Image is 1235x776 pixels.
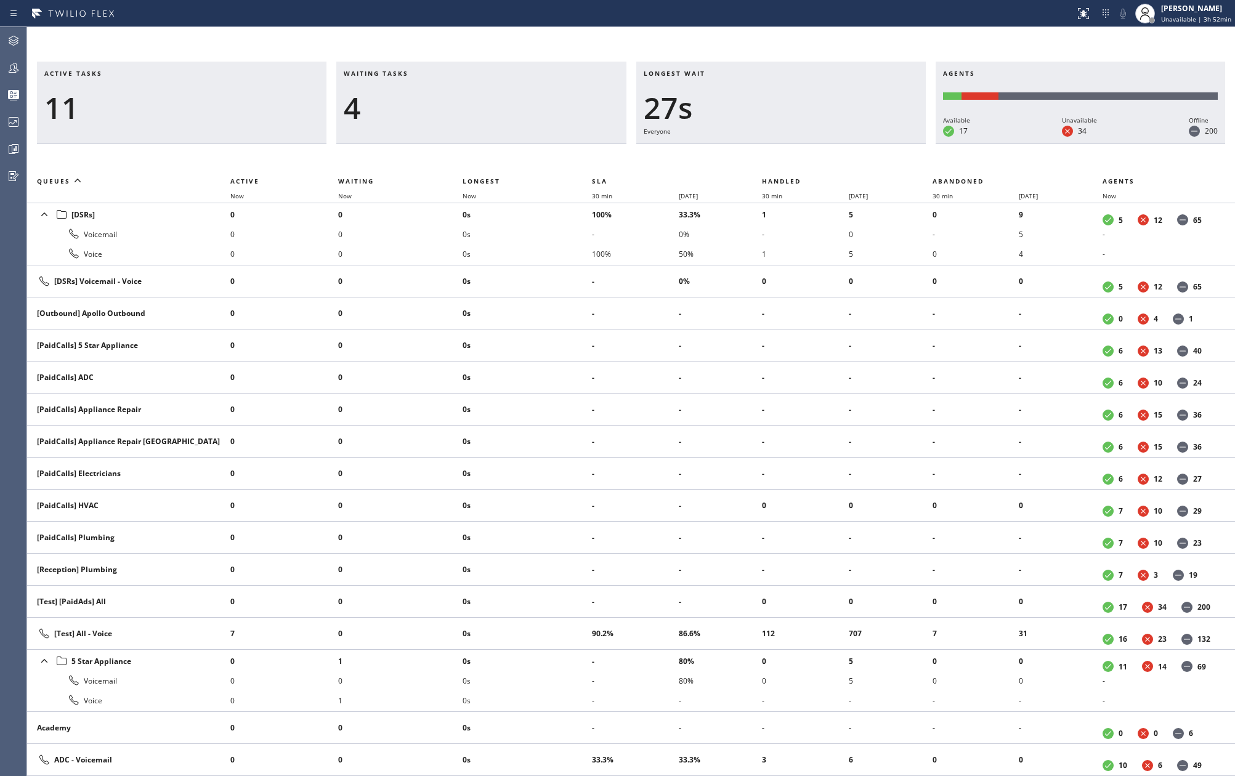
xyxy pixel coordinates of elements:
div: [PaidCalls] Appliance Repair [GEOGRAPHIC_DATA] [37,436,221,447]
dd: 7 [1119,506,1123,516]
li: - [933,304,1019,323]
li: 33.3% [679,204,763,224]
li: 7 [933,624,1019,644]
dd: 65 [1193,215,1202,225]
span: [DATE] [849,192,868,200]
li: 50% [679,244,763,264]
li: - [592,671,679,690]
li: 0 [849,496,933,515]
span: Now [338,192,352,200]
dt: Available [943,126,954,137]
li: - [1019,400,1103,419]
li: - [933,368,1019,387]
li: 0 [1019,651,1103,671]
span: Queues [37,177,70,185]
li: 0s [463,592,592,612]
li: 0 [230,204,338,224]
dd: 24 [1193,378,1202,388]
li: 0 [230,432,338,451]
li: - [1019,304,1103,323]
li: 0 [933,244,1019,264]
dd: 34 [1078,126,1087,136]
li: 0 [230,368,338,387]
dt: Unavailable [1138,570,1149,581]
li: 1 [762,244,849,264]
dd: 6 [1119,474,1123,484]
li: 0s [463,624,592,644]
span: 30 min [762,192,782,200]
span: Agents [1103,177,1135,185]
li: - [1103,224,1220,244]
li: - [849,304,933,323]
dt: Offline [1173,313,1184,325]
dd: 17 [959,126,968,136]
dd: 12 [1154,474,1162,484]
li: - [592,336,679,355]
li: - [592,528,679,548]
dt: Unavailable [1138,410,1149,421]
li: 5 [849,244,933,264]
li: - [762,464,849,483]
li: 0 [933,651,1019,671]
div: Available [943,115,970,126]
dt: Offline [1177,442,1188,453]
li: 7 [230,624,338,644]
div: Offline [1189,115,1218,126]
li: - [1019,336,1103,355]
li: - [849,560,933,580]
dt: Unavailable [1138,214,1149,225]
dd: 23 [1193,538,1202,548]
li: - [1103,671,1220,690]
dd: 27 [1193,474,1202,484]
dt: Offline [1177,474,1188,485]
li: - [679,304,763,323]
li: 0 [230,671,338,690]
li: 0 [338,304,463,323]
li: 0% [679,272,763,291]
li: - [679,560,763,580]
dd: 10 [1154,506,1162,516]
li: 0s [463,432,592,451]
dd: 13 [1154,346,1162,356]
dt: Offline [1189,126,1200,137]
li: 0s [463,304,592,323]
span: [DATE] [679,192,698,200]
div: [PaidCalls] Appliance Repair [37,404,221,414]
dd: 5 [1119,281,1123,292]
li: - [933,560,1019,580]
dt: Offline [1181,634,1192,645]
li: 5 [1019,224,1103,244]
li: 0 [762,671,849,690]
li: 5 [849,651,933,671]
li: - [679,432,763,451]
dt: Available [1103,410,1114,421]
li: - [592,560,679,580]
span: Active tasks [44,69,102,78]
li: 0 [762,496,849,515]
span: 30 min [933,192,953,200]
dt: Offline [1177,281,1188,293]
dt: Available [1103,378,1114,389]
button: Mute [1114,5,1132,22]
li: 0 [230,272,338,291]
dd: 14 [1158,661,1167,672]
li: 0 [338,464,463,483]
li: 0 [338,432,463,451]
li: - [1019,528,1103,548]
li: 0 [230,592,338,612]
li: 0 [849,272,933,291]
li: - [762,560,849,580]
li: 80% [679,671,763,690]
li: 0 [933,272,1019,291]
dd: 6 [1119,378,1123,388]
li: 0 [338,671,463,690]
dd: 7 [1119,538,1123,548]
div: 4 [344,90,618,126]
li: 0 [338,400,463,419]
li: 0 [230,400,338,419]
li: - [679,464,763,483]
dd: 40 [1193,346,1202,356]
li: 112 [762,624,849,644]
div: [DSRs] [37,206,221,223]
li: 0 [762,651,849,671]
